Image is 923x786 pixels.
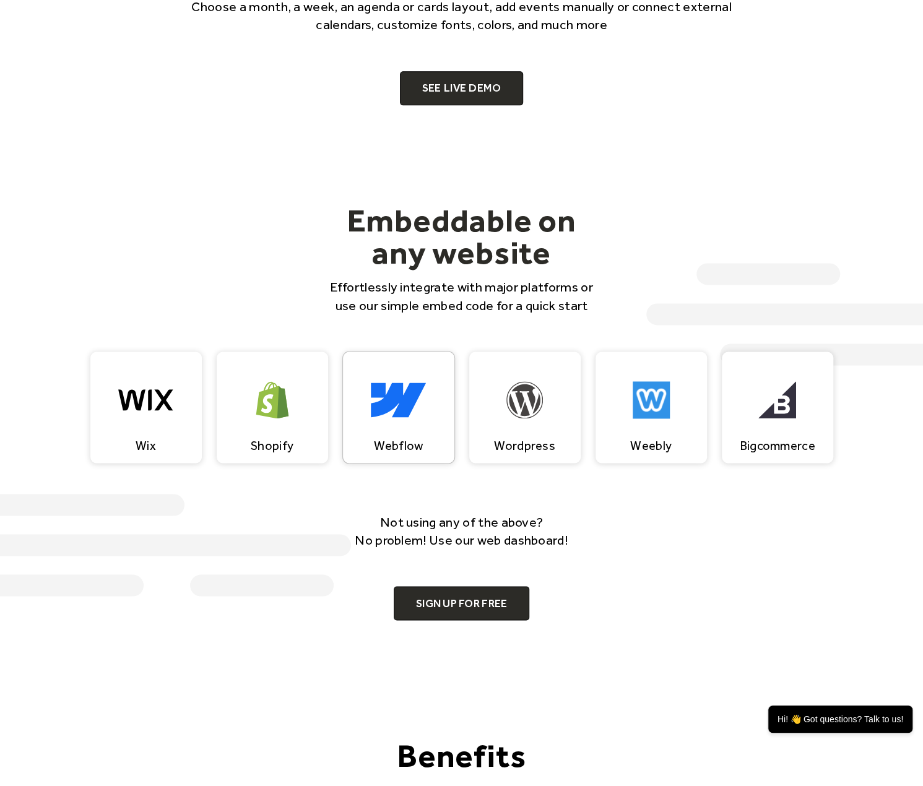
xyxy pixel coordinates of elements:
a: Wordpress [469,352,581,463]
h2: Embeddable on any website [323,204,600,269]
a: Shopify [217,352,328,463]
div: Wordpress [494,438,555,453]
div: Weebly [630,438,672,453]
h3: Benefits [338,739,586,771]
div: Webflow [373,438,423,453]
a: SEE LIVE DEMO [400,71,524,106]
div: Bigcommerce [739,438,815,453]
p: Effortlessly integrate with major platforms or use our simple embed code for a quick start [323,278,600,314]
a: Webflow [343,352,454,463]
a: Weebly [596,352,707,463]
a: Bigcommerce [722,352,833,463]
a: Wix [90,352,202,463]
a: Sign up for free [394,586,529,621]
p: Not using any of the above? No problem! Use our web dashboard! [338,512,586,549]
div: Wix [136,438,156,453]
div: Shopify [251,438,293,453]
